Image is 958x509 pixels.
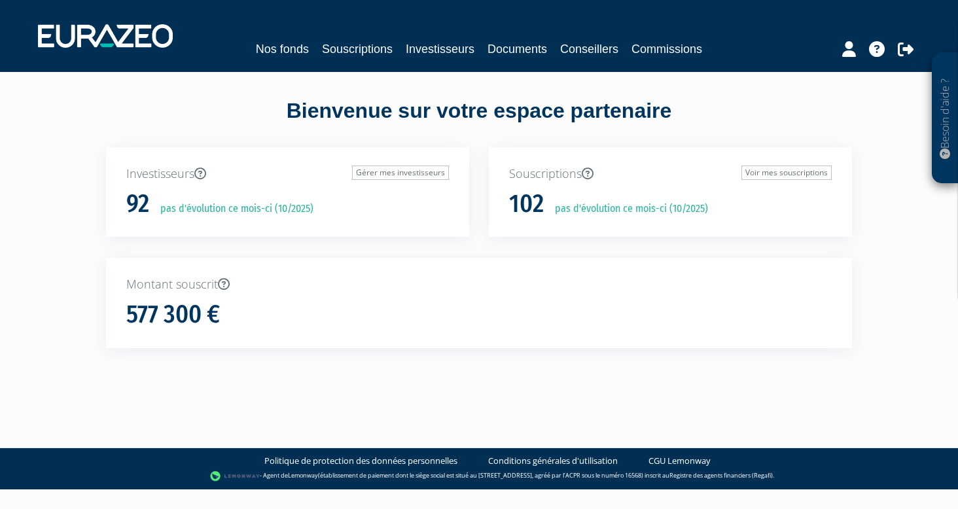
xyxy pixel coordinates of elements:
[151,202,313,217] p: pas d'évolution ce mois-ci (10/2025)
[126,190,149,218] h1: 92
[938,60,953,177] p: Besoin d'aide ?
[256,40,309,58] a: Nos fonds
[322,40,393,58] a: Souscriptions
[488,40,547,58] a: Documents
[264,455,457,467] a: Politique de protection des données personnelles
[38,24,173,48] img: 1732889491-logotype_eurazeo_blanc_rvb.png
[631,40,702,58] a: Commissions
[560,40,618,58] a: Conseillers
[126,301,220,328] h1: 577 300 €
[126,166,449,183] p: Investisseurs
[126,276,832,293] p: Montant souscrit
[96,96,862,147] div: Bienvenue sur votre espace partenaire
[352,166,449,180] a: Gérer mes investisseurs
[741,166,832,180] a: Voir mes souscriptions
[546,202,708,217] p: pas d'évolution ce mois-ci (10/2025)
[648,455,711,467] a: CGU Lemonway
[406,40,474,58] a: Investisseurs
[210,470,260,483] img: logo-lemonway.png
[509,166,832,183] p: Souscriptions
[669,471,773,480] a: Registre des agents financiers (Regafi)
[488,455,618,467] a: Conditions générales d'utilisation
[288,471,318,480] a: Lemonway
[13,470,945,483] div: - Agent de (établissement de paiement dont le siège social est situé au [STREET_ADDRESS], agréé p...
[509,190,544,218] h1: 102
